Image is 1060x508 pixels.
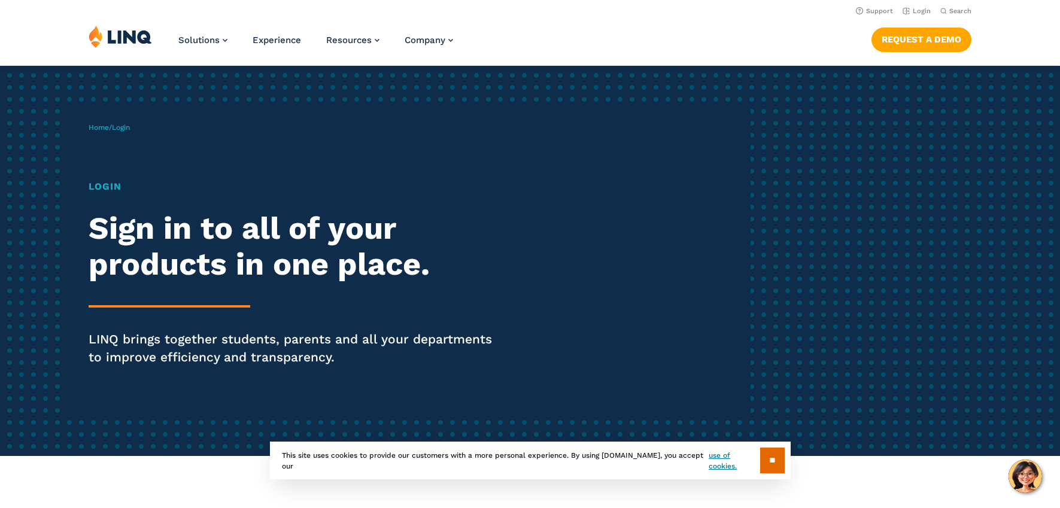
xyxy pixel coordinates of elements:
div: This site uses cookies to provide our customers with a more personal experience. By using [DOMAIN... [270,442,791,479]
button: Hello, have a question? Let’s chat. [1009,460,1042,493]
span: Company [405,35,445,45]
a: Login [903,7,931,15]
span: / [89,123,130,132]
h1: Login [89,180,497,194]
a: Experience [253,35,301,45]
a: Solutions [178,35,227,45]
nav: Button Navigation [871,25,971,51]
nav: Primary Navigation [178,25,453,65]
span: Resources [326,35,372,45]
button: Open Search Bar [940,7,971,16]
a: Request a Demo [871,28,971,51]
a: use of cookies. [709,450,760,472]
a: Company [405,35,453,45]
a: Home [89,123,109,132]
h2: Sign in to all of your products in one place. [89,211,497,282]
span: Search [949,7,971,15]
span: Solutions [178,35,220,45]
a: Support [856,7,893,15]
p: LINQ brings together students, parents and all your departments to improve efficiency and transpa... [89,330,497,366]
img: LINQ | K‑12 Software [89,25,152,48]
a: Resources [326,35,379,45]
span: Login [112,123,130,132]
